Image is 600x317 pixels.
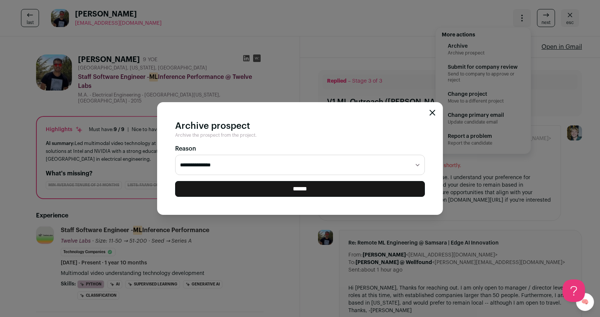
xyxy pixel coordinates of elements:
[175,144,425,153] label: Reason
[562,279,585,302] iframe: Help Scout Beacon - Open
[576,293,594,311] a: 🧠
[429,110,435,116] button: Close modal
[175,120,425,132] h2: Archive prospect
[175,132,256,138] span: Archive the prospect from the project.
